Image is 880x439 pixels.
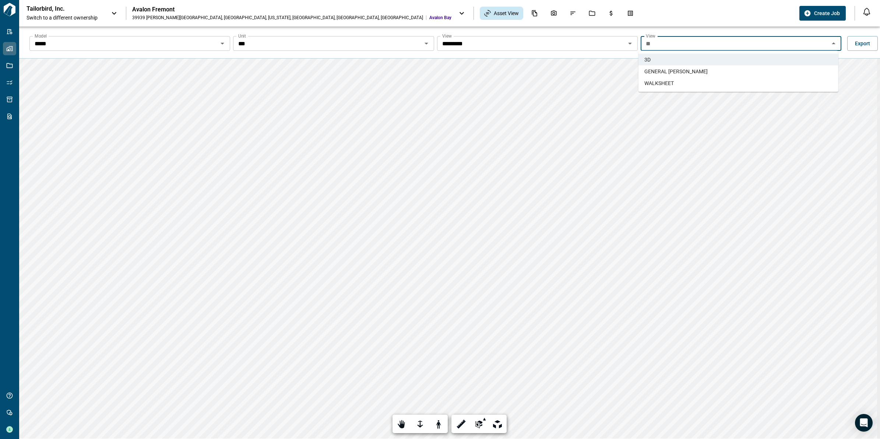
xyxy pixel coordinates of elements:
[429,15,451,21] span: Avalon Bay
[217,38,228,49] button: Open
[855,40,870,47] span: Export
[35,33,47,39] label: Model
[799,6,846,21] button: Create Job
[623,7,638,20] div: Takeoff Center
[238,33,246,39] label: Unit
[644,56,651,63] span: 3D
[132,6,451,13] div: Avalon Fremont
[584,7,600,20] div: Jobs
[814,10,840,17] span: Create Job
[132,15,423,21] div: 39939 [PERSON_NAME][GEOGRAPHIC_DATA], [GEOGRAPHIC_DATA], [US_STATE], [GEOGRAPHIC_DATA] , [GEOGRAP...
[480,7,523,20] div: Asset View
[625,38,635,49] button: Open
[828,38,839,49] button: Close
[442,33,452,39] label: View
[27,14,104,21] span: Switch to a different ownership
[494,10,519,17] span: Asset View
[855,414,873,432] div: Open Intercom Messenger
[644,68,708,75] span: GENERAL [PERSON_NAME]
[644,80,674,87] span: WALKSHEET
[861,6,873,18] button: Open notification feed
[421,38,432,49] button: Open
[565,7,581,20] div: Issues & Info
[847,36,878,51] button: Export
[603,7,619,20] div: Budgets
[527,7,542,20] div: Documents
[546,7,562,20] div: Photos
[27,5,93,13] p: Tailorbird, Inc.
[646,33,655,39] label: View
